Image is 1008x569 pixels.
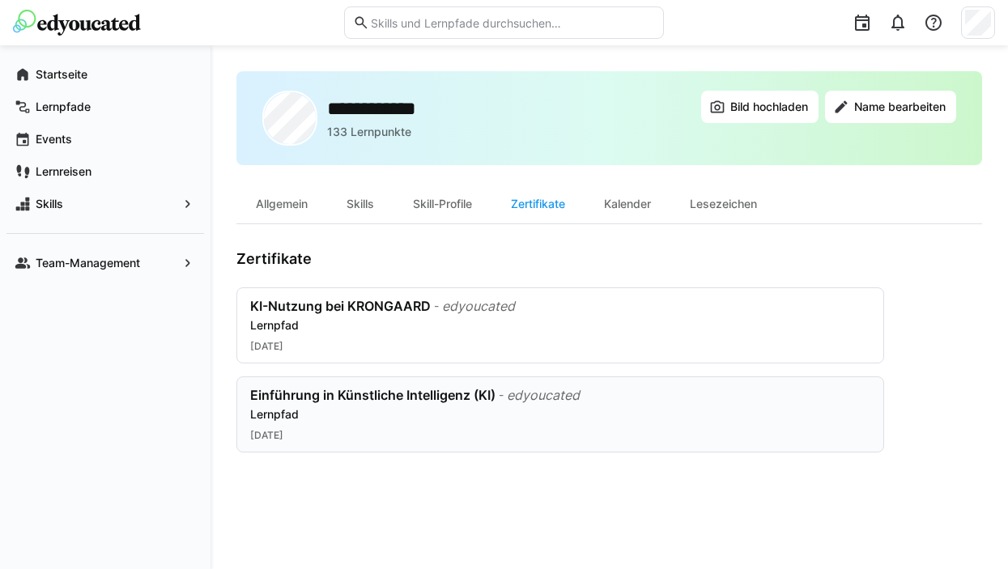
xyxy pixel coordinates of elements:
[442,298,515,314] div: edyoucated
[491,185,585,223] div: Zertifikate
[825,91,956,123] button: Name bearbeiten
[250,317,870,333] div: Lernpfad
[585,185,670,223] div: Kalender
[250,429,870,442] div: [DATE]
[852,99,948,115] span: Name bearbeiten
[507,387,580,403] div: edyoucated
[327,185,393,223] div: Skills
[701,91,819,123] button: Bild hochladen
[236,250,312,268] h3: Zertifikate
[499,387,504,403] div: -
[250,298,431,314] div: KI-Nutzung bei KRONGAARD
[434,298,439,314] div: -
[369,15,655,30] input: Skills und Lernpfade durchsuchen…
[728,99,810,115] span: Bild hochladen
[670,185,776,223] div: Lesezeichen
[250,387,495,403] div: Einführung in Künstliche Intelligenz (KI)
[250,406,870,423] div: Lernpfad
[393,185,491,223] div: Skill-Profile
[327,124,411,140] p: 133 Lernpunkte
[236,185,327,223] div: Allgemein
[250,340,870,353] div: [DATE]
